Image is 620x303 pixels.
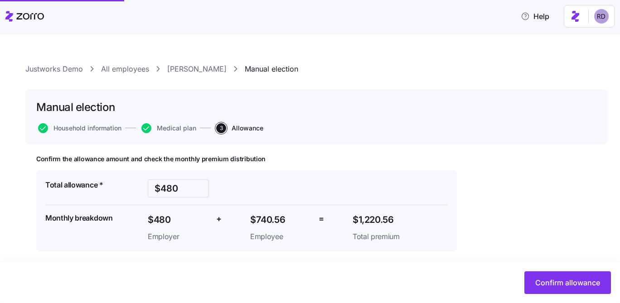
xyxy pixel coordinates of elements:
[250,231,311,242] span: Employee
[232,125,263,131] span: Allowance
[141,123,196,133] button: Medical plan
[36,123,121,133] a: Household information
[45,179,103,191] span: Total allowance *
[157,125,196,131] span: Medical plan
[25,63,83,75] a: Justworks Demo
[36,100,115,114] h1: Manual election
[594,9,609,24] img: 6d862e07fa9c5eedf81a4422c42283ac
[353,231,414,242] span: Total premium
[101,63,149,75] a: All employees
[250,212,311,227] span: $740.56
[140,123,196,133] a: Medical plan
[216,123,263,133] button: 3Allowance
[214,123,263,133] a: 3Allowance
[353,212,414,227] span: $1,220.56
[216,123,226,133] span: 3
[216,212,222,226] span: +
[45,212,113,224] span: Monthly breakdown
[38,123,121,133] button: Household information
[167,63,227,75] a: [PERSON_NAME]
[513,7,557,25] button: Help
[524,271,611,294] button: Confirm allowance
[148,212,209,227] span: $480
[53,125,121,131] span: Household information
[535,277,600,288] span: Confirm allowance
[245,63,298,75] a: Manual election
[36,155,457,163] h1: Confirm the allowance amount and check the monthly premium distribution
[148,231,209,242] span: Employer
[521,11,549,22] span: Help
[319,212,324,226] span: =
